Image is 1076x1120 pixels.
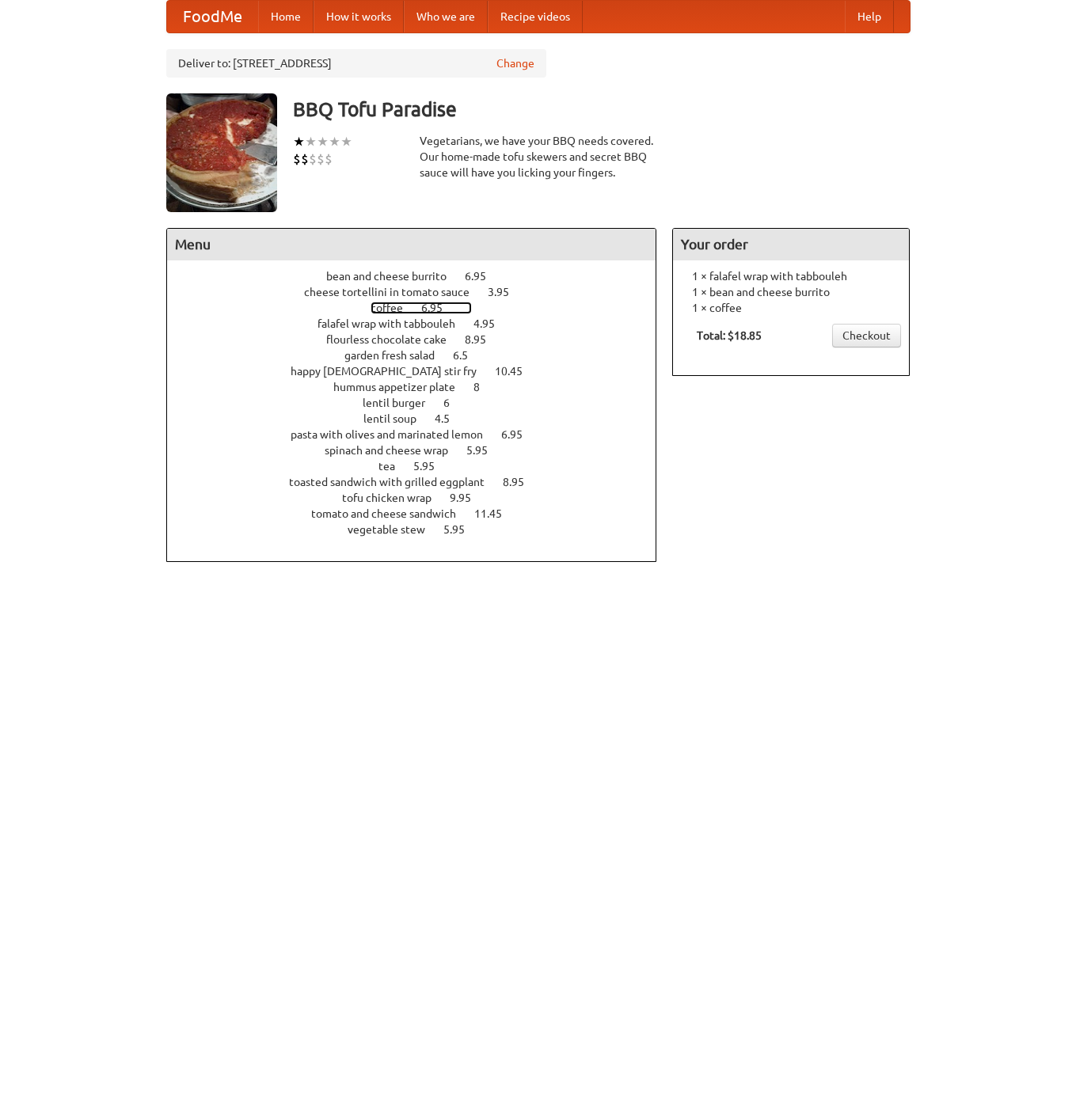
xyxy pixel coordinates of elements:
[317,317,524,330] a: falafel wrap with tabbouleh 4.95
[291,428,552,441] a: pasta with olives and marinated lemon 6.95
[363,397,441,409] span: lentil burger
[325,444,517,457] a: spinach and cheese wrap 5.95
[317,150,325,168] li: $
[326,270,515,283] a: bean and cheese burrito 6.95
[348,523,494,536] a: vegetable stew 5.95
[465,270,502,283] span: 6.95
[378,460,411,473] span: tea
[167,229,656,260] h4: Menu
[421,302,458,314] span: 6.95
[450,492,487,504] span: 9.95
[311,507,531,520] a: tomato and cheese sandwich 11.45
[488,286,525,298] span: 3.95
[404,1,488,32] a: Who we are
[496,55,534,71] a: Change
[289,476,553,488] a: toasted sandwich with grilled eggplant 8.95
[317,133,329,150] li: ★
[348,523,441,536] span: vegetable stew
[697,329,762,342] b: Total: $18.85
[344,349,497,362] a: garden fresh salad 6.5
[473,381,496,393] span: 8
[166,93,277,212] img: angular.jpg
[681,284,901,300] li: 1 × bean and cheese burrito
[495,365,538,378] span: 10.45
[342,492,500,504] a: tofu chicken wrap 9.95
[293,93,911,125] h3: BBQ Tofu Paradise
[258,1,314,32] a: Home
[501,428,538,441] span: 6.95
[289,476,500,488] span: toasted sandwich with grilled eggplant
[466,444,504,457] span: 5.95
[291,365,492,378] span: happy [DEMOGRAPHIC_DATA] stir fry
[420,133,657,180] div: Vegetarians, we have your BBQ needs covered. Our home-made tofu skewers and secret BBQ sauce will...
[304,286,485,298] span: cheese tortellini in tomato sauce
[344,349,451,362] span: garden fresh salad
[340,133,352,150] li: ★
[301,150,309,168] li: $
[333,381,509,393] a: hummus appetizer plate 8
[681,268,901,284] li: 1 × falafel wrap with tabbouleh
[503,476,540,488] span: 8.95
[291,428,499,441] span: pasta with olives and marinated lemon
[435,412,466,425] span: 4.5
[167,1,258,32] a: FoodMe
[673,229,909,260] h4: Your order
[474,507,518,520] span: 11.45
[371,302,472,314] a: coffee 6.95
[325,150,333,168] li: $
[333,381,471,393] span: hummus appetizer plate
[453,349,484,362] span: 6.5
[488,1,583,32] a: Recipe videos
[309,150,317,168] li: $
[681,300,901,316] li: 1 × coffee
[363,412,432,425] span: lentil soup
[329,133,340,150] li: ★
[293,133,305,150] li: ★
[413,460,451,473] span: 5.95
[832,324,901,347] a: Checkout
[465,333,502,346] span: 8.95
[371,302,419,314] span: coffee
[311,507,472,520] span: tomato and cheese sandwich
[473,317,511,330] span: 4.95
[291,365,552,378] a: happy [DEMOGRAPHIC_DATA] stir fry 10.45
[363,412,479,425] a: lentil soup 4.5
[293,150,301,168] li: $
[443,397,466,409] span: 6
[325,444,464,457] span: spinach and cheese wrap
[305,133,317,150] li: ★
[363,397,479,409] a: lentil burger 6
[304,286,538,298] a: cheese tortellini in tomato sauce 3.95
[314,1,404,32] a: How it works
[326,333,515,346] a: flourless chocolate cake 8.95
[443,523,481,536] span: 5.95
[326,270,462,283] span: bean and cheese burrito
[378,460,464,473] a: tea 5.95
[845,1,894,32] a: Help
[342,492,447,504] span: tofu chicken wrap
[166,49,546,78] div: Deliver to: [STREET_ADDRESS]
[317,317,471,330] span: falafel wrap with tabbouleh
[326,333,462,346] span: flourless chocolate cake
